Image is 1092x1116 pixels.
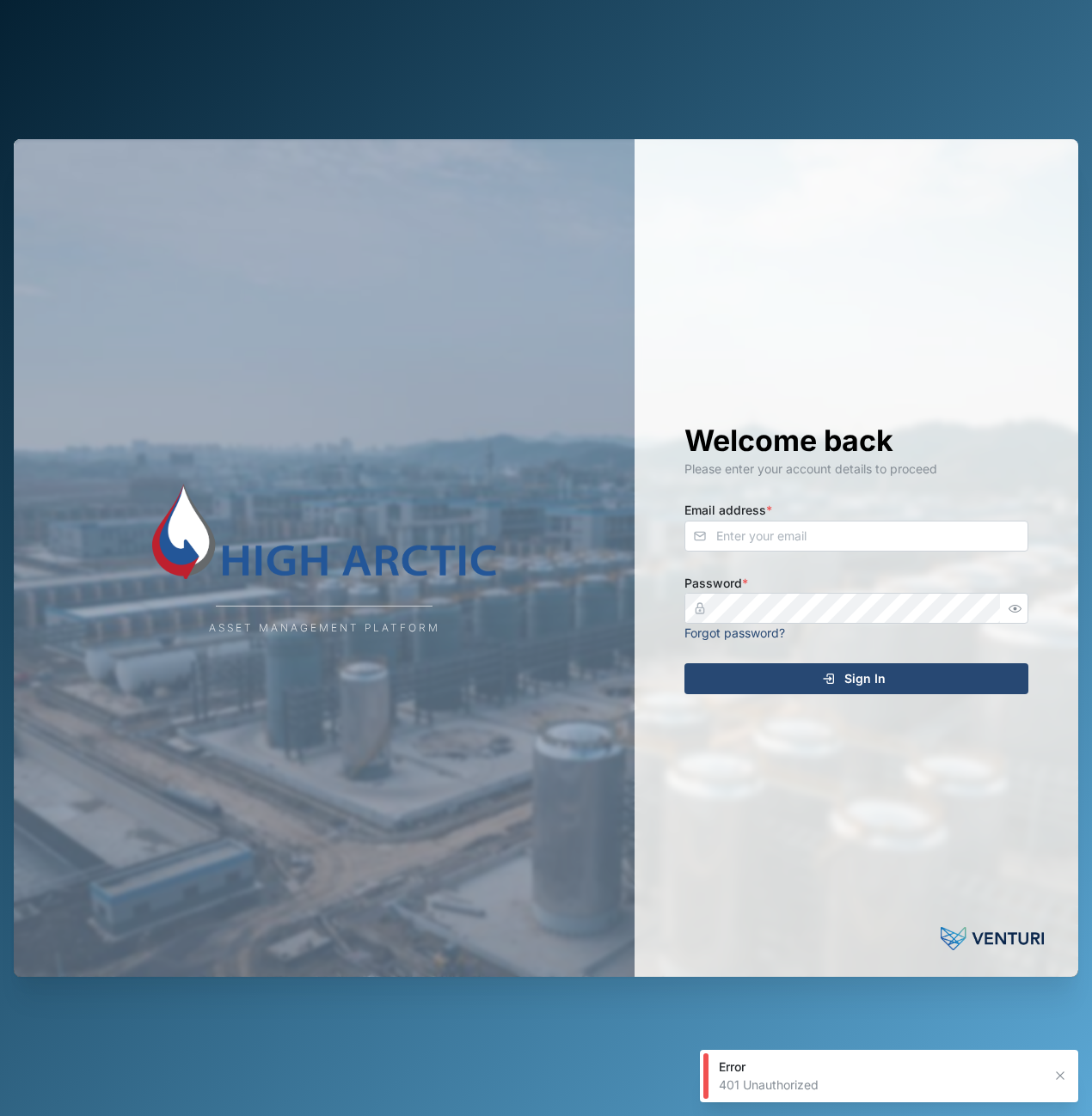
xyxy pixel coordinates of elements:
button: Sign In [684,663,1028,694]
img: Venturi [941,922,1044,956]
h1: Welcome back [684,422,1028,460]
a: Forgot password? [684,625,785,640]
label: Password [684,574,748,593]
div: Error [719,1058,1042,1076]
div: Please enter your account details to proceed [684,460,1028,479]
span: Sign In [844,664,886,693]
div: 401 Unauthorized [719,1076,1042,1094]
input: Enter your email [684,521,1028,552]
label: Email address [684,501,772,520]
div: Asset Management Platform [209,620,440,637]
img: Company Logo [152,480,496,583]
